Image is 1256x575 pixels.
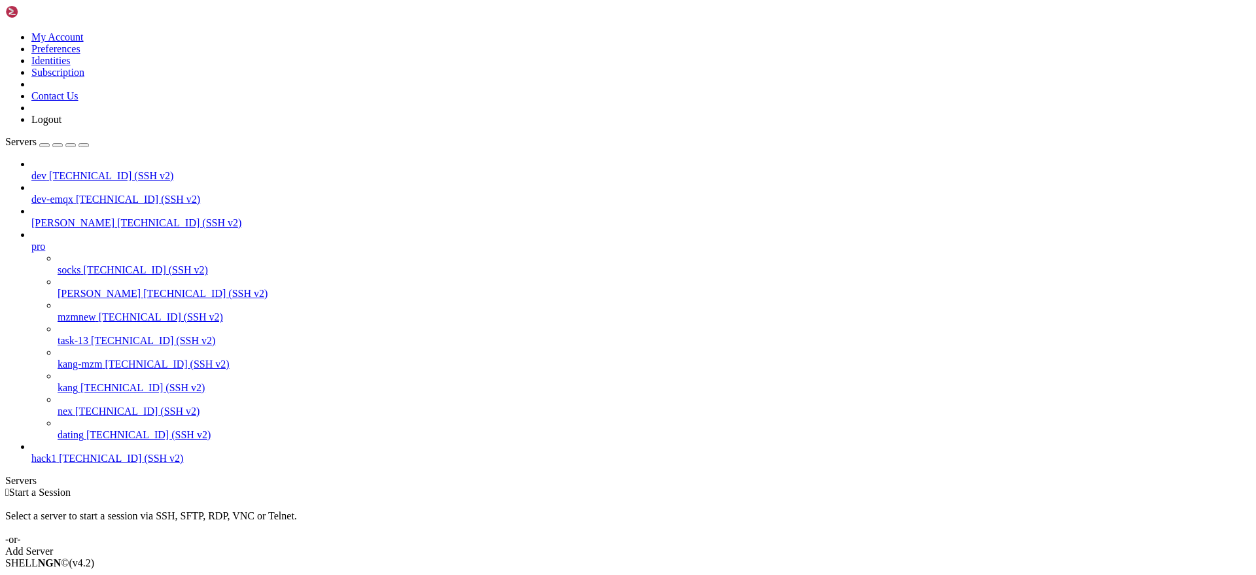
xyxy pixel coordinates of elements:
li: dating [TECHNICAL_ID] (SSH v2) [58,417,1251,441]
span: [TECHNICAL_ID] (SSH v2) [76,194,200,205]
a: dev-emqx [TECHNICAL_ID] (SSH v2) [31,194,1251,205]
b: NGN [38,557,61,568]
img: Shellngn [5,5,80,18]
span: pro [31,241,45,252]
li: [PERSON_NAME] [TECHNICAL_ID] (SSH v2) [58,276,1251,300]
li: [PERSON_NAME] [TECHNICAL_ID] (SSH v2) [31,205,1251,229]
a: kang-mzm [TECHNICAL_ID] (SSH v2) [58,358,1251,370]
span: [TECHNICAL_ID] (SSH v2) [117,217,241,228]
span: [PERSON_NAME] [31,217,114,228]
a: socks [TECHNICAL_ID] (SSH v2) [58,264,1251,276]
li: hack1 [TECHNICAL_ID] (SSH v2) [31,441,1251,464]
a: My Account [31,31,84,43]
a: Preferences [31,43,80,54]
a: [PERSON_NAME] [TECHNICAL_ID] (SSH v2) [31,217,1251,229]
li: mzmnew [TECHNICAL_ID] (SSH v2) [58,300,1251,323]
li: nex [TECHNICAL_ID] (SSH v2) [58,394,1251,417]
span: 4.2.0 [69,557,95,568]
div: Add Server [5,546,1251,557]
div: Select a server to start a session via SSH, SFTP, RDP, VNC or Telnet. -or- [5,498,1251,546]
span: [TECHNICAL_ID] (SSH v2) [143,288,268,299]
span:  [5,487,9,498]
span: [PERSON_NAME] [58,288,141,299]
span: nex [58,406,73,417]
span: dating [58,429,84,440]
span: [TECHNICAL_ID] (SSH v2) [86,429,211,440]
a: kang [TECHNICAL_ID] (SSH v2) [58,382,1251,394]
span: [TECHNICAL_ID] (SSH v2) [91,335,215,346]
span: socks [58,264,81,275]
li: dev [TECHNICAL_ID] (SSH v2) [31,158,1251,182]
span: mzmnew [58,311,96,322]
span: SHELL © [5,557,94,568]
a: Identities [31,55,71,66]
li: pro [31,229,1251,441]
li: dev-emqx [TECHNICAL_ID] (SSH v2) [31,182,1251,205]
a: Contact Us [31,90,78,101]
span: [TECHNICAL_ID] (SSH v2) [49,170,173,181]
a: mzmnew [TECHNICAL_ID] (SSH v2) [58,311,1251,323]
span: [TECHNICAL_ID] (SSH v2) [75,406,200,417]
div: Servers [5,475,1251,487]
a: nex [TECHNICAL_ID] (SSH v2) [58,406,1251,417]
span: hack1 [31,453,56,464]
span: dev-emqx [31,194,73,205]
a: pro [31,241,1251,253]
a: dev [TECHNICAL_ID] (SSH v2) [31,170,1251,182]
a: [PERSON_NAME] [TECHNICAL_ID] (SSH v2) [58,288,1251,300]
span: [TECHNICAL_ID] (SSH v2) [84,264,208,275]
span: [TECHNICAL_ID] (SSH v2) [80,382,205,393]
span: task-13 [58,335,88,346]
span: dev [31,170,46,181]
li: kang [TECHNICAL_ID] (SSH v2) [58,370,1251,394]
span: Servers [5,136,37,147]
span: [TECHNICAL_ID] (SSH v2) [105,358,229,370]
li: kang-mzm [TECHNICAL_ID] (SSH v2) [58,347,1251,370]
a: hack1 [TECHNICAL_ID] (SSH v2) [31,453,1251,464]
a: Servers [5,136,89,147]
a: dating [TECHNICAL_ID] (SSH v2) [58,429,1251,441]
a: Logout [31,114,61,125]
span: kang-mzm [58,358,102,370]
a: Subscription [31,67,84,78]
a: task-13 [TECHNICAL_ID] (SSH v2) [58,335,1251,347]
span: [TECHNICAL_ID] (SSH v2) [59,453,183,464]
span: Start a Session [9,487,71,498]
span: [TECHNICAL_ID] (SSH v2) [99,311,223,322]
span: kang [58,382,78,393]
li: socks [TECHNICAL_ID] (SSH v2) [58,253,1251,276]
li: task-13 [TECHNICAL_ID] (SSH v2) [58,323,1251,347]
